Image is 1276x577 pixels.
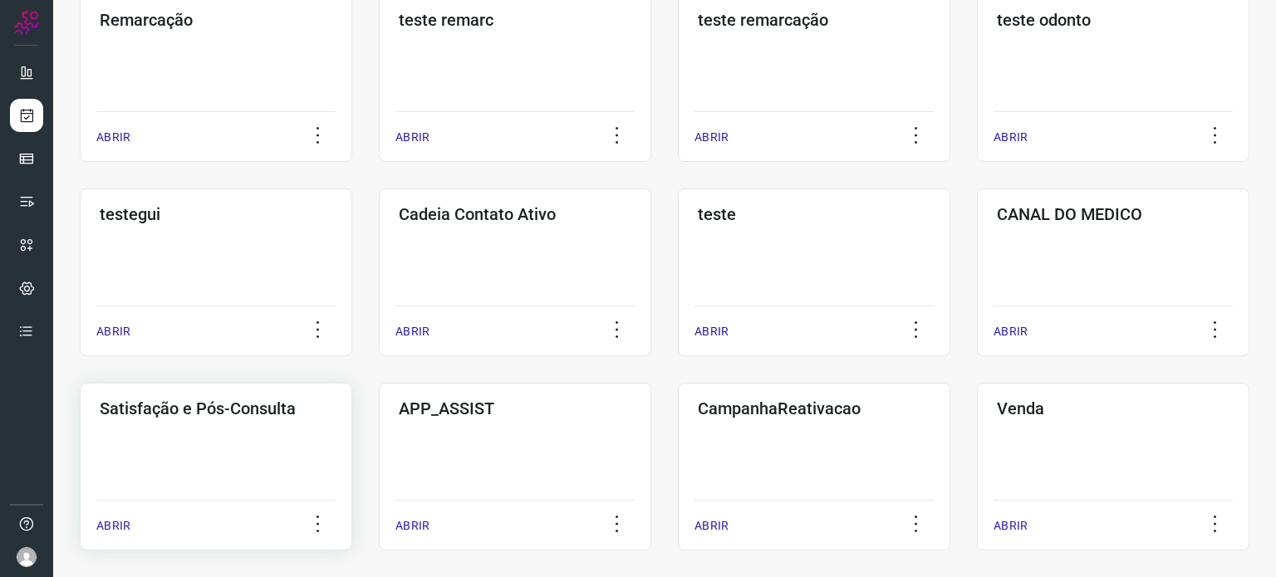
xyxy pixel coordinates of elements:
h3: teste remarcação [698,10,930,30]
h3: Cadeia Contato Ativo [399,204,631,224]
h3: teste odonto [997,10,1229,30]
h3: CampanhaReativacao [698,399,930,418]
p: ABRIR [994,323,1028,340]
p: ABRIR [994,129,1028,146]
p: ABRIR [395,129,429,146]
h3: Satisfação e Pós-Consulta [100,399,332,418]
p: ABRIR [96,323,130,340]
h3: teste [698,204,930,224]
p: ABRIR [395,517,429,535]
p: ABRIR [395,323,429,340]
h3: CANAL DO MEDICO [997,204,1229,224]
p: ABRIR [694,129,729,146]
img: Logo [14,10,39,35]
h3: APP_ASSIST [399,399,631,418]
h3: testegui [100,204,332,224]
p: ABRIR [694,323,729,340]
p: ABRIR [96,129,130,146]
h3: teste remarc [399,10,631,30]
h3: Remarcação [100,10,332,30]
img: avatar-user-boy.jpg [17,547,37,567]
p: ABRIR [96,517,130,535]
p: ABRIR [694,517,729,535]
h3: Venda [997,399,1229,418]
p: ABRIR [994,517,1028,535]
